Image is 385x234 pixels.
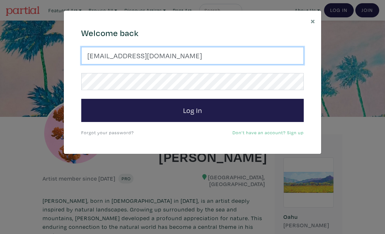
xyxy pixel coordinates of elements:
[305,11,321,31] button: Close
[232,129,304,136] a: Don't have an account? Sign up
[81,99,304,122] button: Log In
[311,15,315,26] span: ×
[81,129,134,136] a: Forgot your password?
[81,28,304,38] h4: Welcome back
[81,47,304,64] input: Your email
